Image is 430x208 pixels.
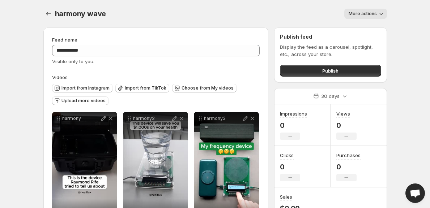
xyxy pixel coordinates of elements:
[336,152,361,159] h3: Purchases
[321,92,340,100] p: 30 days
[115,84,169,92] button: Import from TikTok
[405,183,425,203] a: Open chat
[172,84,237,92] button: Choose from My videos
[280,152,294,159] h3: Clicks
[336,162,361,171] p: 0
[43,9,54,19] button: Settings
[280,43,381,58] p: Display the feed as a carousel, spotlight, etc., across your store.
[322,67,339,74] span: Publish
[280,65,381,77] button: Publish
[336,121,357,130] p: 0
[52,58,94,64] span: Visible only to you.
[344,9,387,19] button: More actions
[280,193,292,200] h3: Sales
[55,9,106,18] span: harmony wave
[280,162,300,171] p: 0
[125,85,166,91] span: Import from TikTok
[182,85,234,91] span: Choose from My videos
[133,116,171,121] p: harmony2
[52,84,112,92] button: Import from Instagram
[336,110,350,117] h3: Views
[280,110,307,117] h3: Impressions
[280,33,381,40] h2: Publish feed
[62,116,100,121] p: harmony
[52,37,77,43] span: Feed name
[52,96,108,105] button: Upload more videos
[61,85,110,91] span: Import from Instagram
[349,11,377,17] span: More actions
[204,116,242,121] p: harmony3
[52,74,68,80] span: Videos
[280,121,307,130] p: 0
[61,98,106,104] span: Upload more videos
